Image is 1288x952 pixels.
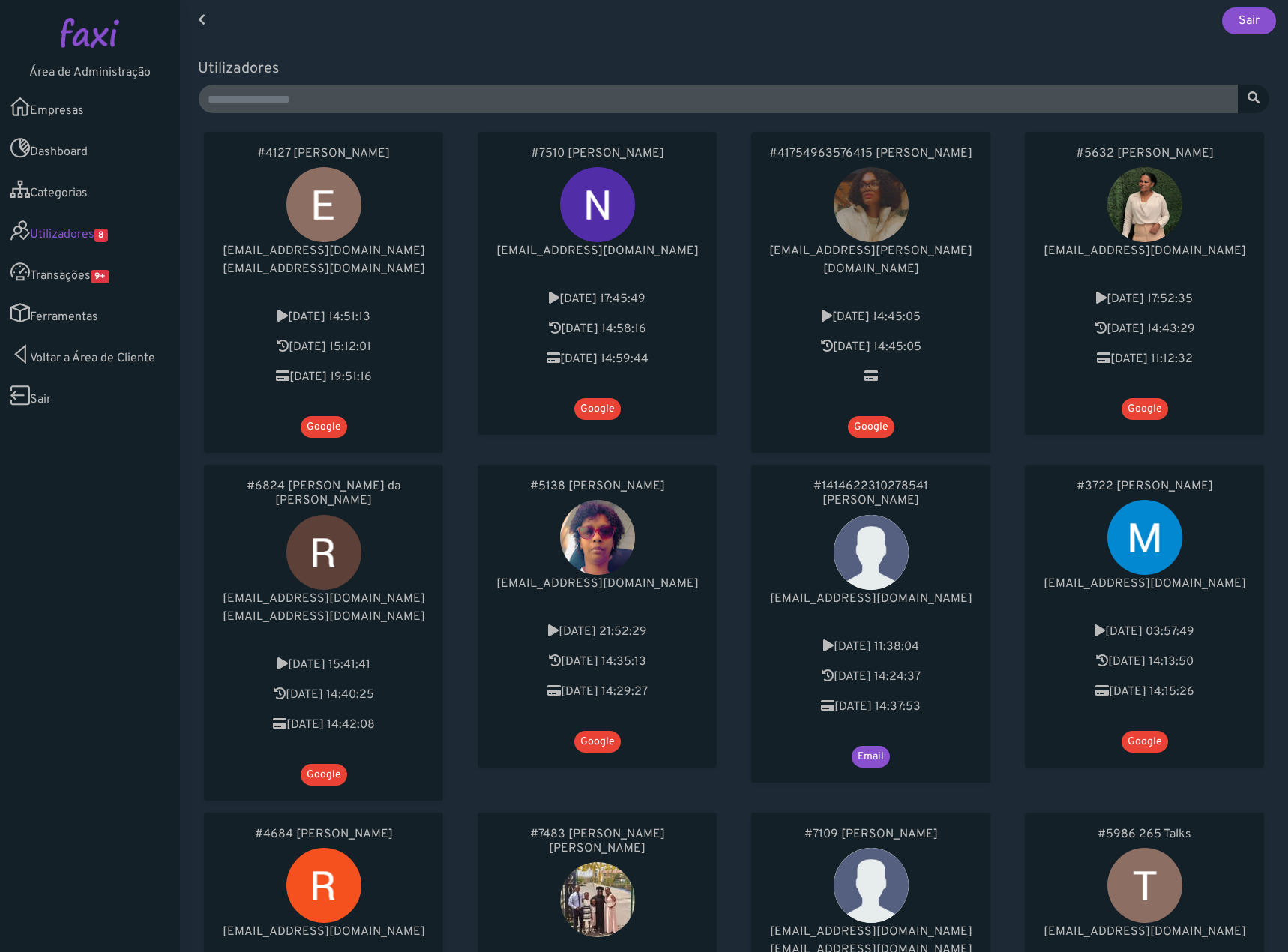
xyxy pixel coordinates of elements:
p: Última transacção [219,716,428,734]
a: Sair [1222,7,1276,34]
span: [EMAIL_ADDRESS][DOMAIN_NAME] [1044,576,1246,591]
span: [EMAIL_ADDRESS][DOMAIN_NAME] [223,262,425,277]
span: [EMAIL_ADDRESS][DOMAIN_NAME] [1044,244,1246,259]
p: Última actividade [493,653,702,671]
span: 9+ [91,270,109,283]
p: Criado em [493,290,702,308]
span: [EMAIL_ADDRESS][DOMAIN_NAME] [223,591,425,606]
p: Criado em [219,656,428,674]
span: [EMAIL_ADDRESS][DOMAIN_NAME] [223,244,425,259]
p: Criado em [766,638,975,656]
p: Criado em [766,308,975,326]
a: #5986 265 Talks [1040,828,1249,842]
a: #5632 [PERSON_NAME] [1040,147,1249,161]
span: [EMAIL_ADDRESS][DOMAIN_NAME] [496,244,699,259]
a: #7483 [PERSON_NAME] [PERSON_NAME] [493,828,702,856]
p: Criado em [493,623,702,641]
a: #41754963576415 [PERSON_NAME] [766,147,975,161]
a: #4127 [PERSON_NAME] [219,147,428,161]
span: [EMAIL_ADDRESS][DOMAIN_NAME] [770,924,972,939]
p: Última transacção [493,683,702,701]
span: Email [852,746,890,768]
a: #3722 [PERSON_NAME] [1040,480,1249,494]
p: Última actividade [766,338,975,356]
span: [EMAIL_ADDRESS][DOMAIN_NAME] [1044,924,1246,939]
p: Última transacção [766,698,975,716]
span: Google [574,398,621,420]
span: 8 [94,229,108,242]
a: #5138 [PERSON_NAME] [493,480,702,494]
span: [EMAIL_ADDRESS][DOMAIN_NAME] [496,576,699,591]
p: Última actividade [766,668,975,686]
span: Google [301,416,347,438]
p: Última transacção [1040,683,1249,701]
span: [EMAIL_ADDRESS][DOMAIN_NAME] [770,591,972,606]
p: Criado em [1040,623,1249,641]
span: [EMAIL_ADDRESS][DOMAIN_NAME] [223,609,425,624]
span: [EMAIL_ADDRESS][DOMAIN_NAME] [223,924,425,939]
p: Criado em [1040,290,1249,308]
p: Criado em [219,308,428,326]
h5: Utilizadores [198,60,1270,78]
span: Google [574,731,621,753]
span: [EMAIL_ADDRESS][PERSON_NAME][DOMAIN_NAME] [769,244,972,277]
p: Última transacção [1040,350,1249,368]
a: #7510 [PERSON_NAME] [493,147,702,161]
p: Última transacção [766,368,975,386]
p: Última actividade [219,338,428,356]
a: #6824 [PERSON_NAME] da [PERSON_NAME] [219,480,428,508]
span: Google [848,416,894,438]
span: Google [301,764,347,786]
p: Última transacção [493,350,702,368]
a: #7109 [PERSON_NAME] [766,828,975,842]
p: Última actividade [1040,653,1249,671]
p: Última actividade [219,686,428,704]
p: Última actividade [1040,320,1249,338]
a: #1414622310278541 [PERSON_NAME] [766,480,975,508]
span: Google [1122,731,1168,753]
a: #4684 [PERSON_NAME] [219,828,428,842]
p: Última actividade [493,320,702,338]
span: Google [1122,398,1168,420]
p: Última transacção [219,368,428,386]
